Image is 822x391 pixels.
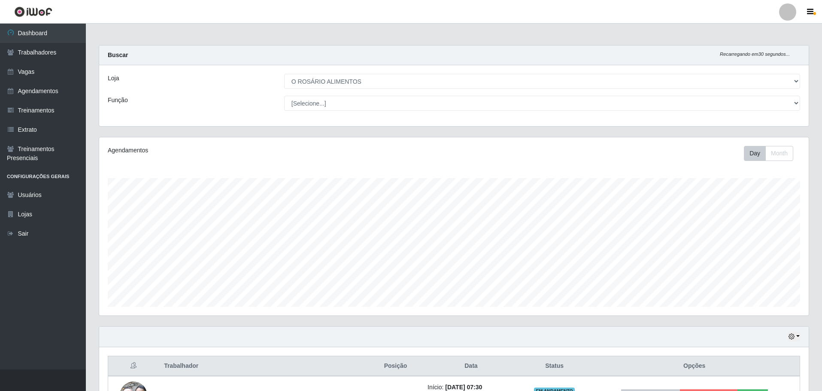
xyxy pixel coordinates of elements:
[765,146,793,161] button: Month
[422,356,520,376] th: Data
[108,52,128,58] strong: Buscar
[108,74,119,83] label: Loja
[108,96,128,105] label: Função
[159,356,369,376] th: Trabalhador
[108,146,389,155] div: Agendamentos
[744,146,793,161] div: First group
[369,356,422,376] th: Posição
[720,52,790,57] i: Recarregando em 30 segundos...
[589,356,800,376] th: Opções
[520,356,589,376] th: Status
[14,6,52,17] img: CoreUI Logo
[445,384,482,391] time: [DATE] 07:30
[744,146,800,161] div: Toolbar with button groups
[744,146,766,161] button: Day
